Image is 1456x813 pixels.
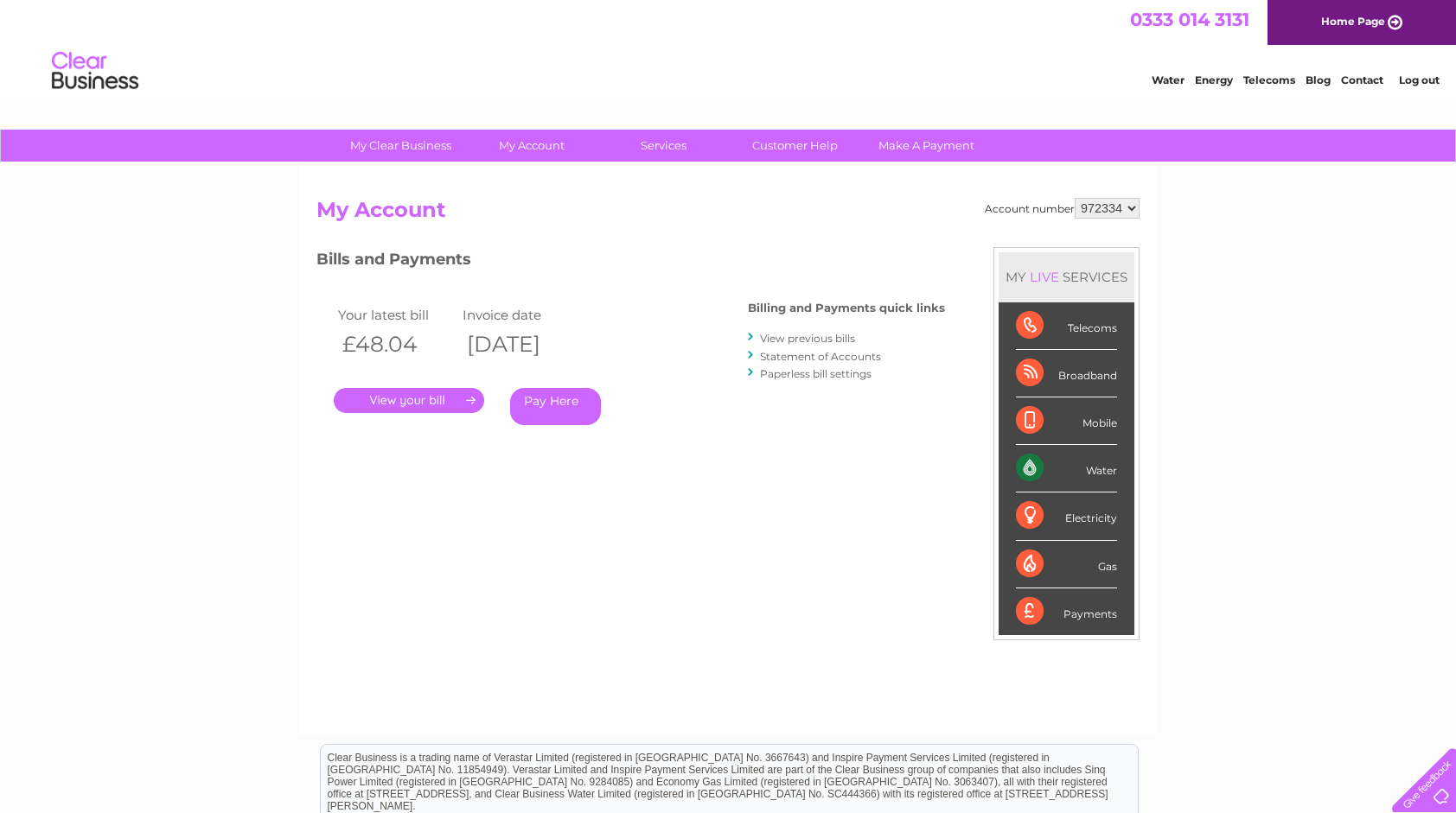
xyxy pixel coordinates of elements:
a: Blog [1306,73,1331,86]
div: Payments [1016,588,1117,635]
a: Energy [1195,73,1233,86]
div: Broadband [1016,350,1117,397]
a: Paperless bill settings [760,367,872,380]
a: Pay Here [510,388,601,425]
a: My Account [461,130,603,162]
div: MY SERVICES [999,252,1134,302]
div: Clear Business is a trading name of Verastar Limited (registered in [GEOGRAPHIC_DATA] No. 3667643... [321,10,1138,84]
div: Mobile [1016,397,1117,445]
a: View previous bills [760,332,855,345]
div: Gas [1016,541,1117,588]
a: Telecoms [1243,73,1295,86]
th: [DATE] [458,327,583,362]
a: Customer Help [724,130,866,162]
a: 0333 014 3131 [1130,9,1249,30]
td: Invoice date [458,303,583,327]
a: Water [1152,73,1185,86]
a: Contact [1341,73,1383,86]
th: £48.04 [334,327,458,362]
div: Account number [985,198,1140,219]
div: Telecoms [1016,302,1117,350]
a: Services [592,130,735,162]
a: . [334,388,484,413]
a: Make A Payment [855,130,998,162]
h2: My Account [316,198,1140,231]
a: My Clear Business [329,130,472,162]
h3: Bills and Payments [316,247,945,277]
div: Water [1016,445,1117,492]
h4: Billing and Payments quick links [748,302,945,314]
div: Electricity [1016,492,1117,540]
td: Your latest bill [334,303,458,327]
img: logo.png [51,45,139,98]
a: Log out [1399,73,1440,86]
a: Statement of Accounts [760,350,881,363]
div: LIVE [1026,269,1063,285]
